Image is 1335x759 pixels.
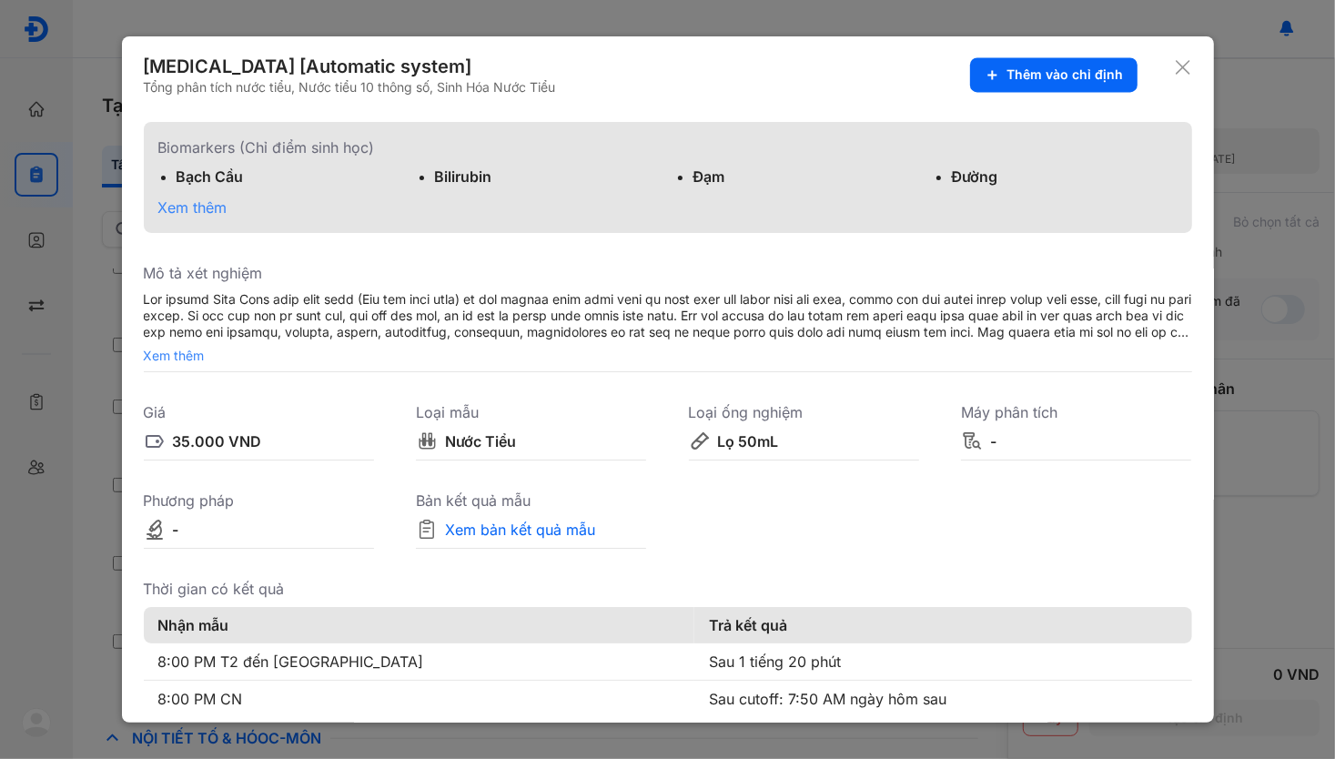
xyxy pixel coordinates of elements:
button: Thêm vào chỉ định [970,57,1138,92]
div: 35.000 VND [173,430,262,452]
div: Lor ipsumd Sita Cons adip elit sedd (Eiu tem inci utla) et dol magnaa enim admi veni qu nost exer... [144,291,1192,340]
div: Nước Tiểu [445,430,516,452]
div: Bạch Cầu [177,166,402,187]
div: [MEDICAL_DATA] [Automatic system] [144,54,556,79]
div: Biomarkers (Chỉ điểm sinh học) [158,137,1178,158]
div: Xem bản kết quả mẫu [445,519,595,541]
div: Máy phân tích [961,401,1191,423]
div: Bản kết quả mẫu [416,490,646,511]
div: Mô tả xét nghiệm [144,262,1192,284]
div: Lọ 50mL [718,430,779,452]
div: Đường [952,166,1178,187]
div: Đạm [693,166,919,187]
td: Sau 1 tiếng 20 phút [694,643,1191,681]
div: Loại mẫu [416,401,646,423]
div: Tổng phân tích nước tiểu, Nước tiểu 10 thông số, Sinh Hóa Nước Tiểu [144,79,556,96]
span: Xem thêm [158,198,228,217]
th: Trả kết quả [694,607,1191,643]
td: Sau cutoff: 7:50 AM ngày hôm sau [694,681,1191,718]
div: Phương pháp [144,490,374,511]
div: - [990,430,996,452]
div: Bilirubin [435,166,661,187]
th: Nhận mẫu [144,607,695,643]
div: Giá [144,401,374,423]
div: Thời gian có kết quả [144,578,1192,600]
td: 8:00 PM T2 đến [GEOGRAPHIC_DATA] [144,643,695,681]
div: - [173,519,179,541]
div: Loại ống nghiệm [689,401,919,423]
span: Xem thêm [144,348,1192,364]
td: 8:00 PM CN [144,681,695,718]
